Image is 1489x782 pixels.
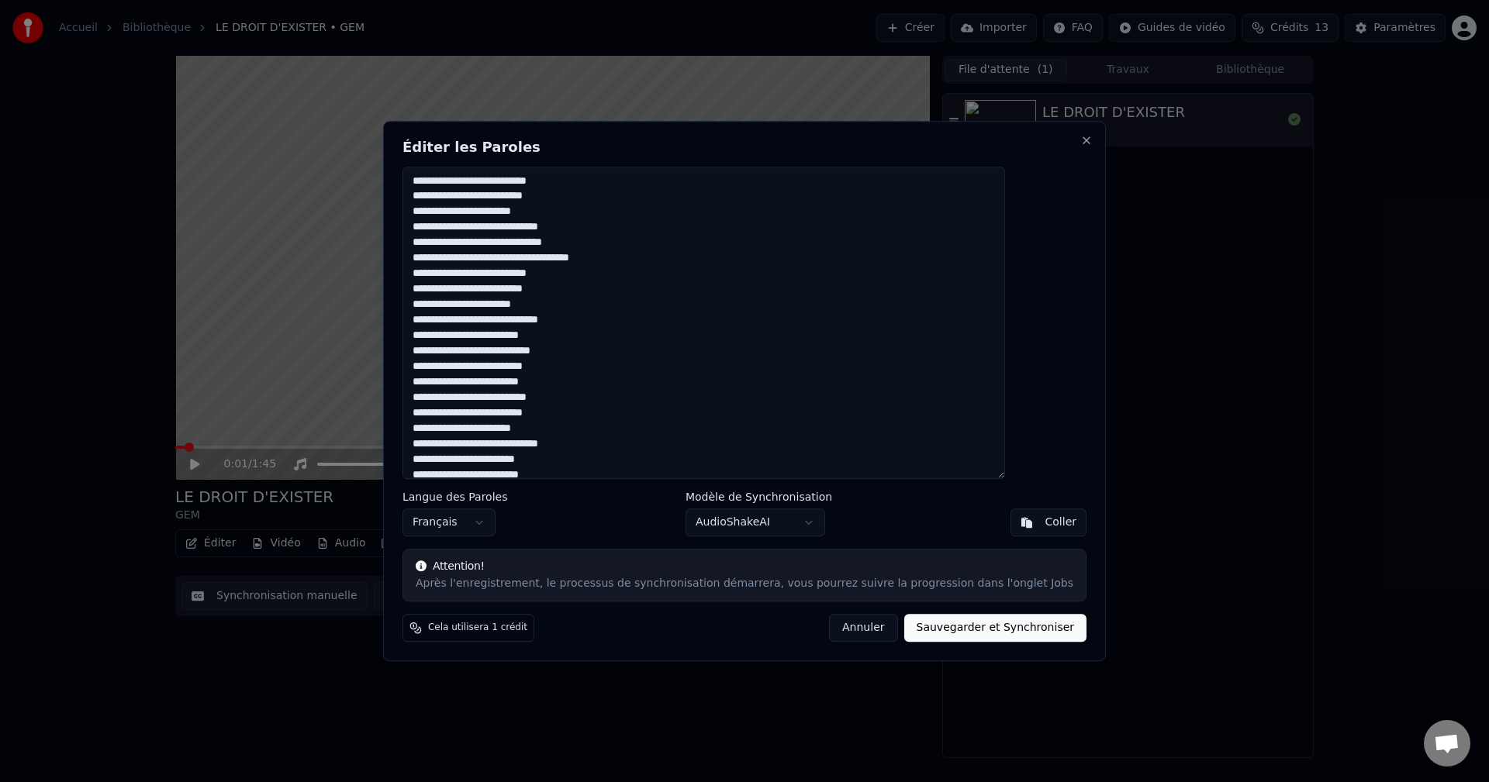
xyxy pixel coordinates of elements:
div: Après l'enregistrement, le processus de synchronisation démarrera, vous pourrez suivre la progres... [416,576,1073,591]
div: Coller [1045,515,1077,530]
h2: Éditer les Paroles [402,140,1087,154]
button: Annuler [829,614,897,642]
span: Cela utilisera 1 crédit [428,622,527,634]
label: Modèle de Synchronisation [686,491,832,502]
button: Coller [1011,508,1087,536]
button: Sauvegarder et Synchroniser [904,614,1087,642]
div: Attention! [416,559,1073,574]
label: Langue des Paroles [402,491,508,502]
